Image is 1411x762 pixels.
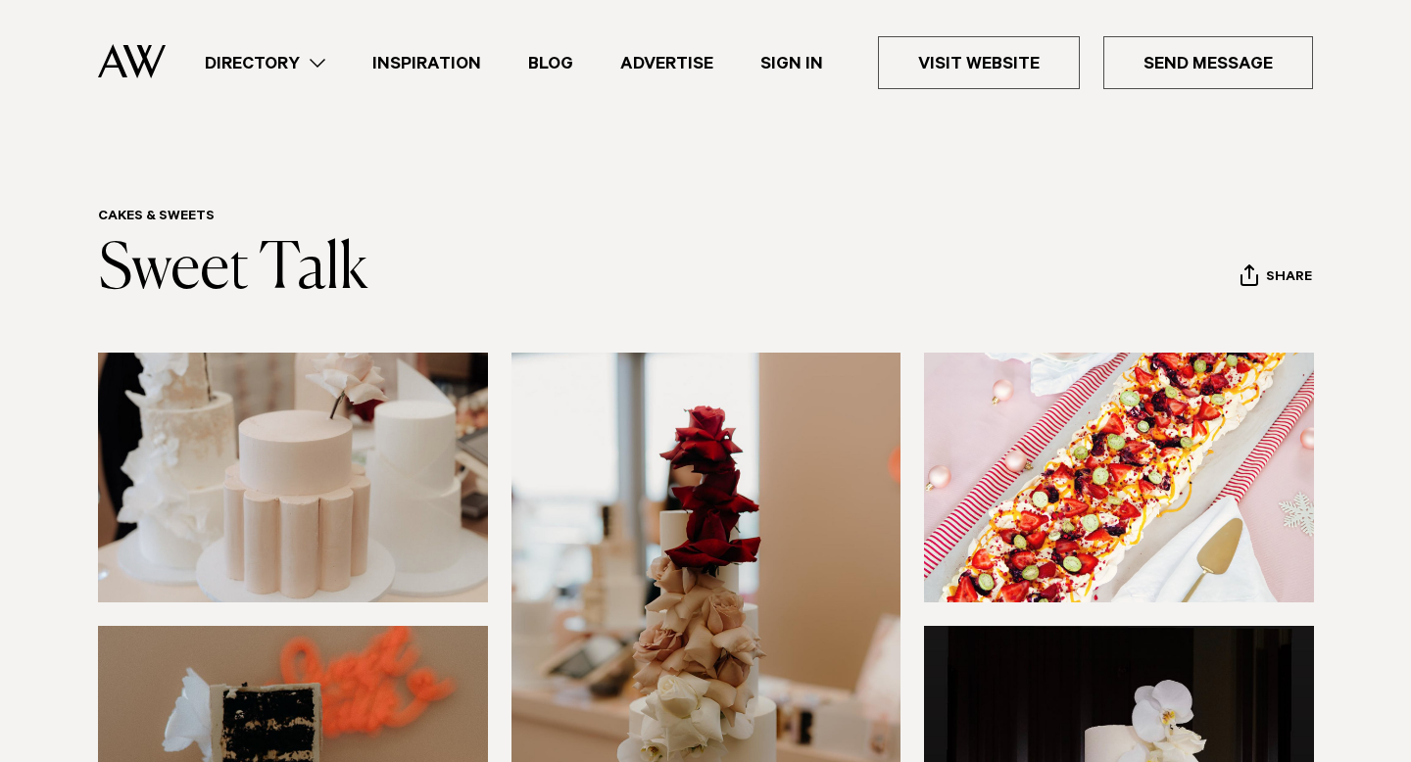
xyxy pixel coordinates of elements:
[1240,263,1313,293] button: Share
[349,50,505,76] a: Inspiration
[1103,36,1313,89] a: Send Message
[597,50,737,76] a: Advertise
[98,239,368,302] a: Sweet Talk
[181,50,349,76] a: Directory
[1266,269,1312,288] span: Share
[878,36,1080,89] a: Visit Website
[505,50,597,76] a: Blog
[98,44,166,78] img: Auckland Weddings Logo
[737,50,847,76] a: Sign In
[98,210,215,225] a: Cakes & Sweets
